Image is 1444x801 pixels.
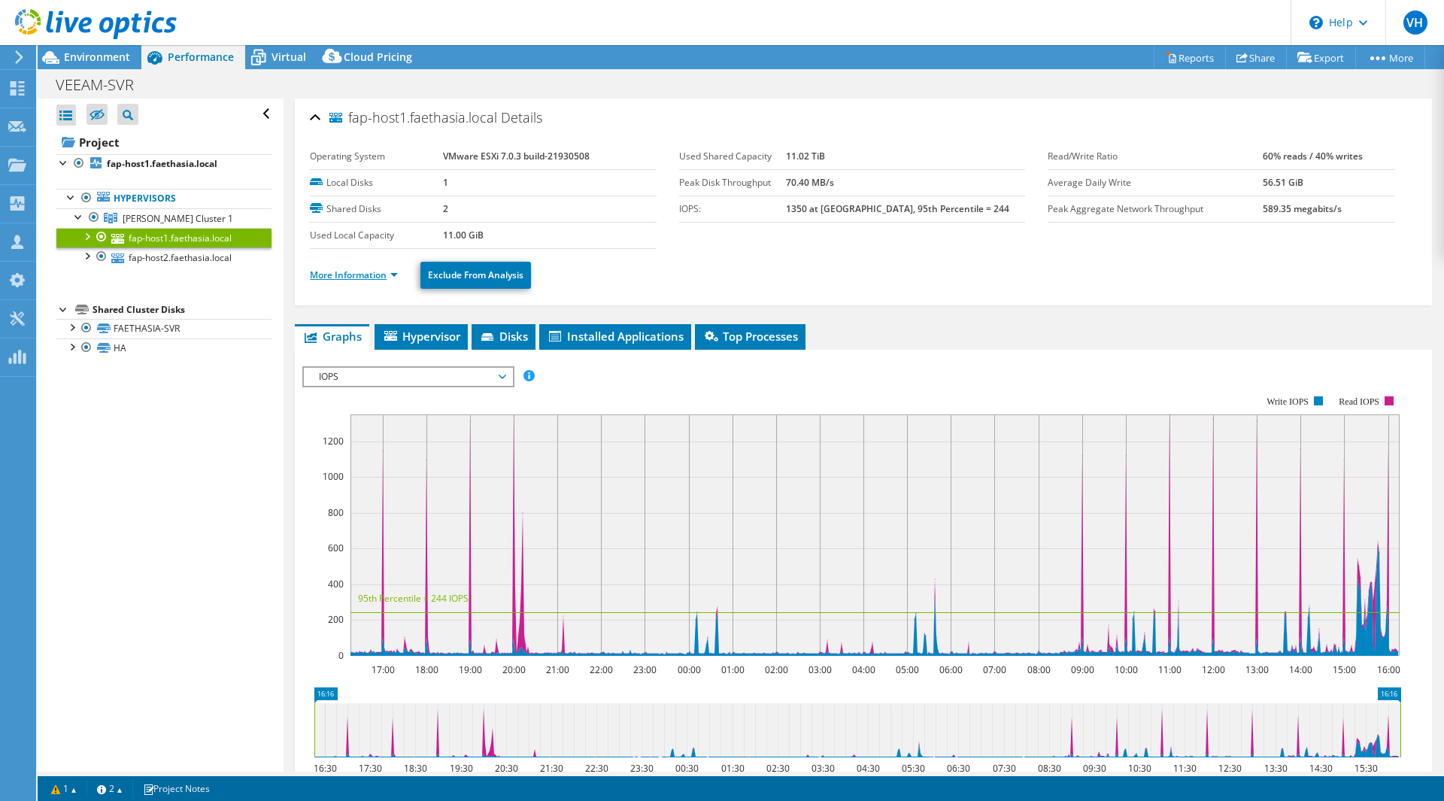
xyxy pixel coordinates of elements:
a: fap-host1.faethasia.local [56,154,272,174]
label: Shared Disks [310,202,443,217]
text: 15:30 [1355,762,1378,775]
text: 04:30 [857,762,880,775]
a: 2 [86,779,133,798]
b: 589.35 megabits/s [1263,202,1342,215]
span: Virtual [272,50,306,64]
b: 2 [443,202,448,215]
a: Project [56,130,272,154]
text: 23:00 [633,663,657,676]
span: Performance [168,50,234,64]
text: 11:00 [1158,663,1182,676]
a: Hypervisors [56,189,272,208]
span: Environment [64,50,130,64]
text: 1000 [323,470,344,483]
b: 56.51 GiB [1263,176,1303,189]
text: 00:30 [675,762,699,775]
label: Used Local Capacity [310,228,443,243]
text: 18:00 [415,663,438,676]
text: Write IOPS [1267,396,1309,407]
text: 21:00 [546,663,569,676]
b: fap-host1.faethasia.local [107,157,217,170]
text: 12:30 [1218,762,1242,775]
span: Hypervisor [382,329,460,344]
text: 15:00 [1333,663,1356,676]
text: 04:00 [852,663,875,676]
span: VH [1403,11,1427,35]
text: 14:30 [1309,762,1333,775]
text: 07:30 [993,762,1016,775]
b: 70.40 MB/s [786,176,834,189]
text: 01:30 [721,762,745,775]
text: 08:30 [1038,762,1061,775]
text: 03:30 [811,762,835,775]
a: FAETHASIA-SVR [56,319,272,338]
text: 16:30 [314,762,337,775]
a: Project Notes [132,779,220,798]
text: 17:00 [372,663,395,676]
text: 11:30 [1173,762,1197,775]
text: 400 [328,578,344,590]
text: 12:00 [1202,663,1225,676]
text: 09:00 [1071,663,1094,676]
text: 02:30 [766,762,790,775]
label: Peak Aggregate Network Throughput [1048,202,1263,217]
a: 1 [41,779,87,798]
text: 0 [338,649,344,662]
span: Disks [479,329,528,344]
b: VMware ESXi 7.0.3 build-21930508 [443,150,590,162]
a: fap-host1.faethasia.local [56,228,272,247]
text: 16:00 [1377,663,1400,676]
text: 02:00 [765,663,788,676]
span: Installed Applications [547,329,684,344]
text: 600 [328,542,344,554]
span: [PERSON_NAME] Cluster 1 [123,212,233,225]
span: fap-host1.faethasia.local [329,111,497,126]
label: IOPS: [679,202,786,217]
text: 95th Percentile = 244 IOPS [358,592,469,605]
text: 200 [328,613,344,626]
a: More [1355,46,1425,69]
label: Used Shared Capacity [679,149,786,164]
a: fap-host2.faethasia.local [56,247,272,267]
text: 800 [328,506,344,519]
text: 18:30 [404,762,427,775]
b: 1 [443,176,448,189]
text: 22:00 [590,663,613,676]
text: 05:30 [902,762,925,775]
a: Reports [1154,46,1226,69]
div: Shared Cluster Disks [93,301,272,319]
span: Cloud Pricing [344,50,412,64]
text: 21:30 [540,762,563,775]
text: 08:00 [1027,663,1051,676]
svg: \n [1309,16,1323,29]
a: Exclude From Analysis [420,262,531,289]
text: 14:00 [1289,663,1312,676]
span: Graphs [302,329,362,344]
label: Peak Disk Throughput [679,175,786,190]
h1: VEEAM-SVR [49,77,157,93]
label: Read/Write Ratio [1048,149,1263,164]
text: 13:00 [1245,663,1269,676]
text: 05:00 [896,663,919,676]
text: 23:30 [630,762,654,775]
b: 11.00 GiB [443,229,484,241]
b: 60% reads / 40% writes [1263,150,1363,162]
text: 06:00 [939,663,963,676]
a: More Information [310,269,398,281]
text: 07:00 [983,663,1006,676]
b: 11.02 TiB [786,150,825,162]
label: Average Daily Write [1048,175,1263,190]
label: Operating System [310,149,443,164]
text: 17:30 [359,762,382,775]
text: 22:30 [585,762,608,775]
text: 00:00 [678,663,701,676]
label: Local Disks [310,175,443,190]
span: IOPS [311,368,505,386]
text: Read IOPS [1339,396,1380,407]
span: Details [501,108,542,126]
a: Faeth Cluster 1 [56,208,272,228]
text: 10:00 [1115,663,1138,676]
text: 03:00 [808,663,832,676]
a: Export [1286,46,1356,69]
text: 20:30 [495,762,518,775]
